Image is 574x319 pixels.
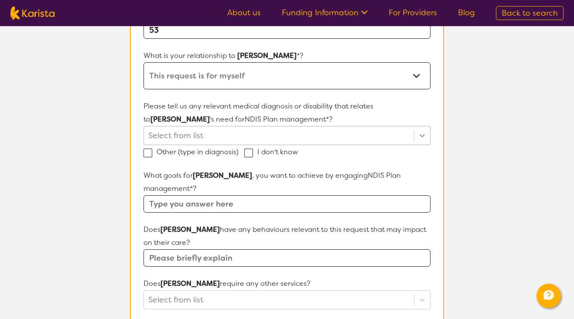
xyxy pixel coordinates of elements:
[502,8,558,18] span: Back to search
[282,7,368,18] a: Funding Information
[161,279,220,288] strong: [PERSON_NAME]
[237,51,297,60] strong: [PERSON_NAME]
[143,223,430,249] p: Does have any behaviours relevant to this request that may impact on their care?
[143,195,430,213] input: Type you answer here
[150,115,210,124] strong: [PERSON_NAME]
[496,6,564,20] a: Back to search
[143,277,430,290] p: Does require any other services?
[143,100,430,126] p: Please tell us any relevant medical diagnosis or disability that relates to 's need for NDIS Plan...
[458,7,475,18] a: Blog
[143,49,430,62] p: What is your relationship to *?
[10,7,55,20] img: Karista logo
[389,7,437,18] a: For Providers
[193,171,252,180] strong: [PERSON_NAME]
[143,147,244,156] label: Other (type in diagnosis)
[161,225,220,234] strong: [PERSON_NAME]
[143,169,430,195] p: What goals for , you want to achieve by engaging NDIS Plan management *?
[143,21,430,39] input: Type here
[143,249,430,267] input: Please briefly explain
[244,147,304,156] label: I don't know
[227,7,261,18] a: About us
[536,284,561,308] button: Channel Menu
